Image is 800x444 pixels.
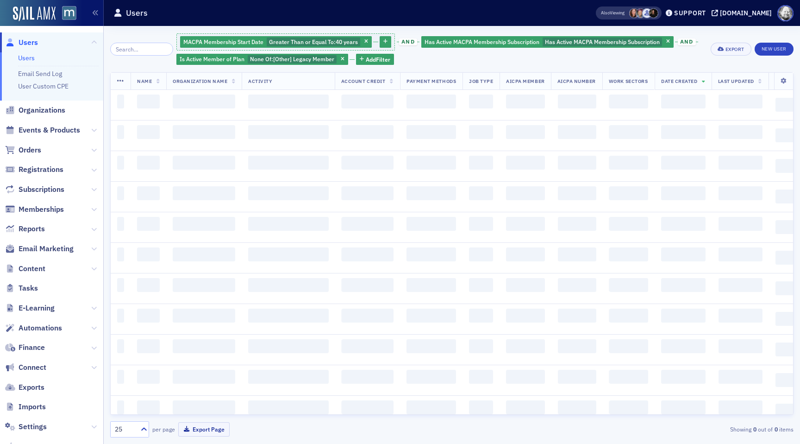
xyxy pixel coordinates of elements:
a: Organizations [5,105,65,115]
a: New User [755,43,794,56]
span: AICPA Member [506,78,544,84]
a: Reports [5,224,45,234]
span: Exports [19,382,44,393]
span: ‌ [609,125,648,139]
a: Imports [5,402,46,412]
span: ‌ [341,370,393,384]
a: User Custom CPE [18,82,69,90]
span: Events & Products [19,125,80,135]
span: ‌ [661,309,705,323]
span: ‌ [557,186,596,200]
span: Greater Than or Equal To : [269,38,336,45]
span: ‌ [609,400,648,414]
span: ‌ [406,247,456,261]
button: Export Page [178,422,230,437]
a: Subscriptions [5,184,64,195]
span: ‌ [341,309,393,323]
a: Automations [5,323,62,333]
span: ‌ [661,400,705,414]
strong: 0 [751,425,758,433]
span: ‌ [173,95,235,108]
span: ‌ [406,370,456,384]
span: ‌ [506,278,544,292]
button: Export [711,43,751,56]
span: ‌ [469,339,493,353]
span: and [399,38,417,46]
span: Meghan Will [636,8,645,18]
span: Organization Name [173,78,227,84]
span: ‌ [469,247,493,261]
span: ‌ [406,217,456,231]
span: ‌ [248,247,329,261]
a: Orders [5,145,41,155]
span: ‌ [506,186,544,200]
a: Finance [5,343,45,353]
span: ‌ [469,217,493,231]
a: View Homepage [56,6,76,22]
span: ‌ [117,186,124,200]
span: None Of : [250,55,273,63]
span: ‌ [406,278,456,292]
span: ‌ [557,278,596,292]
span: ‌ [117,217,124,231]
span: [Other] Legacy Member [273,55,334,63]
span: ‌ [137,217,160,231]
span: ‌ [248,125,329,139]
span: ‌ [661,156,705,170]
div: 25 [115,425,135,434]
span: ‌ [661,370,705,384]
span: ‌ [506,400,544,414]
div: [Other] Legacy Member [176,54,348,65]
a: Settings [5,422,47,432]
span: ‌ [406,186,456,200]
span: Justin Chase [642,8,652,18]
span: ‌ [609,370,648,384]
strong: 0 [773,425,779,433]
span: 40 years [336,38,358,45]
span: ‌ [173,125,235,139]
span: ‌ [506,247,544,261]
span: ‌ [557,125,596,139]
span: Payment Methods [406,78,456,84]
a: Memberships [5,204,64,215]
span: ‌ [718,125,762,139]
span: ‌ [469,125,493,139]
span: ‌ [718,156,762,170]
span: ‌ [609,217,648,231]
button: AddFilter [356,54,394,65]
span: ‌ [248,309,329,323]
span: ‌ [718,217,762,231]
span: Add Filter [366,55,390,63]
span: ‌ [248,186,329,200]
span: ‌ [248,156,329,170]
span: Settings [19,422,47,432]
span: ‌ [661,95,705,108]
button: [DOMAIN_NAME] [712,10,775,16]
span: ‌ [173,370,235,384]
span: Work Sectors [609,78,648,84]
span: ‌ [117,339,124,353]
span: ‌ [117,247,124,261]
span: ‌ [248,400,329,414]
span: ‌ [469,309,493,323]
div: Export [725,47,744,52]
span: Name [137,78,152,84]
span: ‌ [137,278,160,292]
span: ‌ [406,339,456,353]
span: ‌ [557,217,596,231]
span: ‌ [718,309,762,323]
a: Content [5,264,45,274]
span: ‌ [117,125,124,139]
span: ‌ [609,95,648,108]
span: Email Marketing [19,244,74,254]
span: ‌ [341,217,393,231]
span: Memberships [19,204,64,215]
label: per page [152,425,175,433]
span: ‌ [117,309,124,323]
div: Showing out of items [572,425,794,433]
span: ‌ [248,370,329,384]
img: SailAMX [13,6,56,21]
span: ‌ [341,156,393,170]
span: E-Learning [19,303,55,313]
span: Users [19,38,38,48]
